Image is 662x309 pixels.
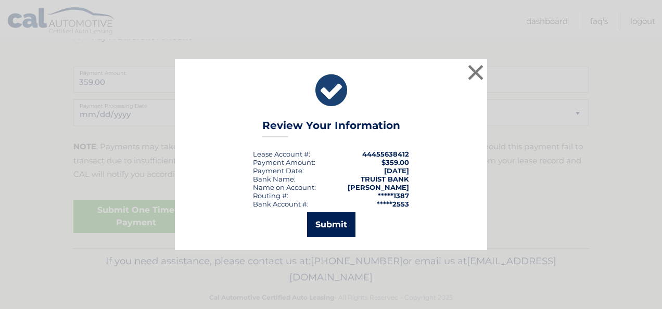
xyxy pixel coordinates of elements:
[348,183,409,191] strong: [PERSON_NAME]
[362,150,409,158] strong: 44455638412
[465,62,486,83] button: ×
[253,175,296,183] div: Bank Name:
[253,191,288,200] div: Routing #:
[253,166,302,175] span: Payment Date
[253,150,310,158] div: Lease Account #:
[307,212,355,237] button: Submit
[384,166,409,175] span: [DATE]
[253,183,316,191] div: Name on Account:
[253,158,315,166] div: Payment Amount:
[262,119,400,137] h3: Review Your Information
[361,175,409,183] strong: TRUIST BANK
[253,200,309,208] div: Bank Account #:
[253,166,304,175] div: :
[381,158,409,166] span: $359.00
